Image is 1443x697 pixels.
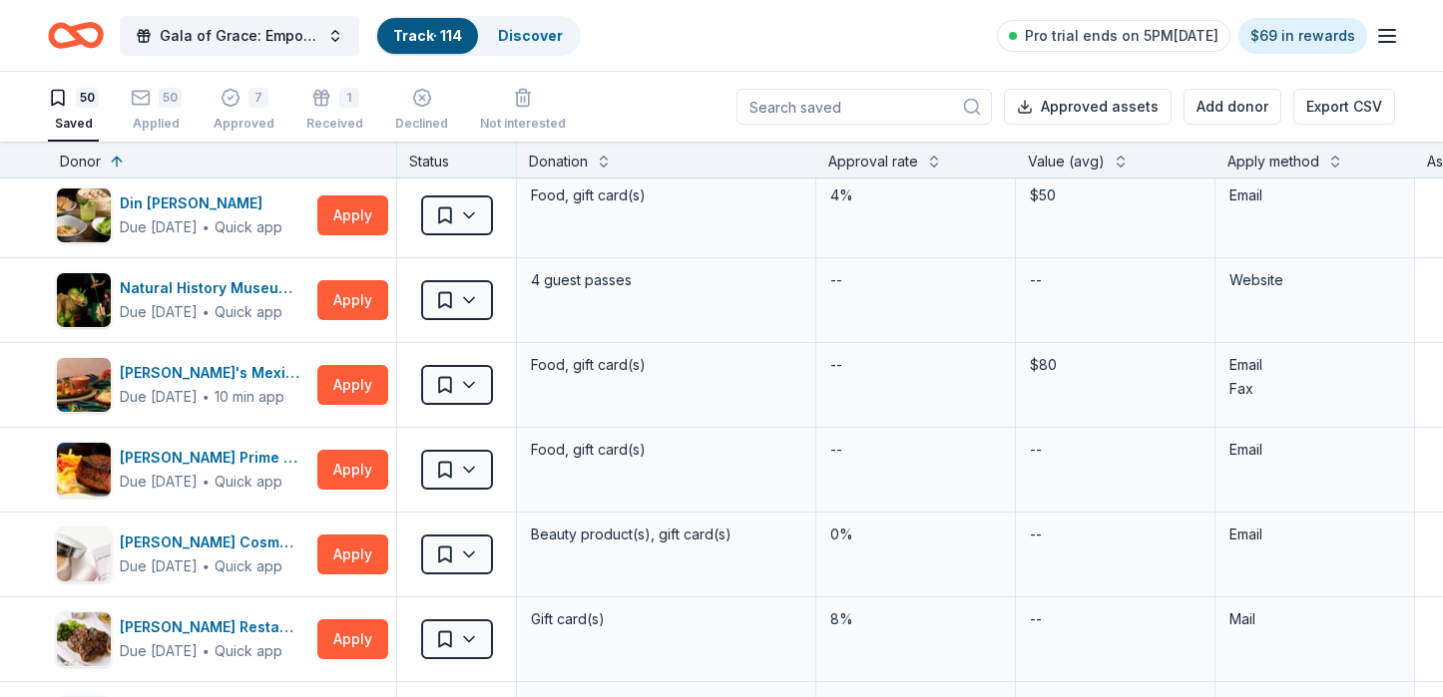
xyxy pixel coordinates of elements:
[317,280,388,320] button: Apply
[529,436,803,464] div: Food, gift card(s)
[529,351,803,379] div: Food, gift card(s)
[498,27,563,44] a: Discover
[1229,353,1400,377] div: Email
[48,12,104,59] a: Home
[57,527,111,581] img: Image for Laura Mercier Cosmetics
[159,88,182,108] div: 50
[529,605,803,633] div: Gift card(s)
[1025,24,1218,48] span: Pro trial ends on 5PM[DATE]
[317,365,388,405] button: Apply
[56,442,309,498] button: Image for Hanna's Prime Steak[PERSON_NAME] Prime SteakDue [DATE]∙Quick app
[202,388,211,405] span: ∙
[1004,89,1172,125] button: Approved assets
[1229,268,1400,292] div: Website
[214,116,274,132] div: Approved
[215,217,282,237] div: Quick app
[317,534,388,574] button: Apply
[202,218,211,235] span: ∙
[120,385,198,409] div: Due [DATE]
[736,89,992,125] input: Search saved
[828,266,844,294] div: --
[56,272,309,328] button: Image for Natural History Museums of Los Angeles CountyNatural History Museums of [GEOGRAPHIC_DAT...
[215,472,282,492] div: Quick app
[215,387,284,407] div: 10 min app
[120,215,198,239] div: Due [DATE]
[57,612,111,666] img: Image for Larsen's Restaurants
[120,530,309,554] div: [PERSON_NAME] Cosmetics
[1227,150,1319,174] div: Apply method
[248,88,268,108] div: 7
[215,556,282,576] div: Quick app
[480,116,566,132] div: Not interested
[529,266,803,294] div: 4 guest passes
[48,80,99,142] button: 50Saved
[1028,266,1044,294] div: --
[1229,377,1400,401] div: Fax
[214,80,274,142] button: 7Approved
[120,16,359,56] button: Gala of Grace: Empowering Futures for El Porvenir
[1184,89,1281,125] button: Add donor
[1028,181,1202,209] div: $50
[48,116,99,132] div: Saved
[120,191,282,215] div: Din [PERSON_NAME]
[202,557,211,574] span: ∙
[306,80,363,142] button: 1Received
[202,642,211,659] span: ∙
[828,605,1003,633] div: 8%
[306,116,363,132] div: Received
[375,16,581,56] button: Track· 114Discover
[317,619,388,659] button: Apply
[395,116,448,132] div: Declined
[1028,436,1044,464] div: --
[480,80,566,142] button: Not interested
[828,436,844,464] div: --
[1229,607,1400,631] div: Mail
[120,470,198,494] div: Due [DATE]
[57,443,111,497] img: Image for Hanna's Prime Steak
[317,450,388,490] button: Apply
[1028,351,1202,379] div: $80
[120,639,198,663] div: Due [DATE]
[202,473,211,490] span: ∙
[56,357,309,413] button: Image for Yolanda's Mexican Cafe[PERSON_NAME]'s Mexican CafeDue [DATE]∙10 min app
[76,88,99,108] div: 50
[1028,521,1044,548] div: --
[56,187,309,243] button: Image for Din Tai FungDin [PERSON_NAME]Due [DATE]∙Quick app
[120,554,198,578] div: Due [DATE]
[57,358,111,412] img: Image for Yolanda's Mexican Cafe
[56,611,309,667] button: Image for Larsen's Restaurants[PERSON_NAME] RestaurantsDue [DATE]∙Quick app
[1238,18,1367,54] a: $69 in rewards
[1028,605,1044,633] div: --
[215,641,282,661] div: Quick app
[828,181,1003,209] div: 4%
[57,188,111,242] img: Image for Din Tai Fung
[202,303,211,320] span: ∙
[529,181,803,209] div: Food, gift card(s)
[1229,523,1400,546] div: Email
[1028,150,1105,174] div: Value (avg)
[160,24,319,48] span: Gala of Grace: Empowering Futures for El Porvenir
[120,446,309,470] div: [PERSON_NAME] Prime Steak
[529,521,803,548] div: Beauty product(s), gift card(s)
[828,521,1003,548] div: 0%
[120,615,309,639] div: [PERSON_NAME] Restaurants
[56,526,309,582] button: Image for Laura Mercier Cosmetics[PERSON_NAME] CosmeticsDue [DATE]∙Quick app
[828,150,918,174] div: Approval rate
[393,27,462,44] a: Track· 114
[1229,438,1400,462] div: Email
[397,142,517,177] div: Status
[131,116,182,132] div: Applied
[317,195,388,235] button: Apply
[120,300,198,324] div: Due [DATE]
[120,361,309,385] div: [PERSON_NAME]'s Mexican Cafe
[339,88,359,108] div: 1
[120,276,309,300] div: Natural History Museums of [GEOGRAPHIC_DATA]
[57,273,111,327] img: Image for Natural History Museums of Los Angeles County
[529,150,588,174] div: Donation
[215,302,282,322] div: Quick app
[60,150,101,174] div: Donor
[1229,183,1400,207] div: Email
[131,80,182,142] button: 50Applied
[997,20,1230,52] a: Pro trial ends on 5PM[DATE]
[828,351,844,379] div: --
